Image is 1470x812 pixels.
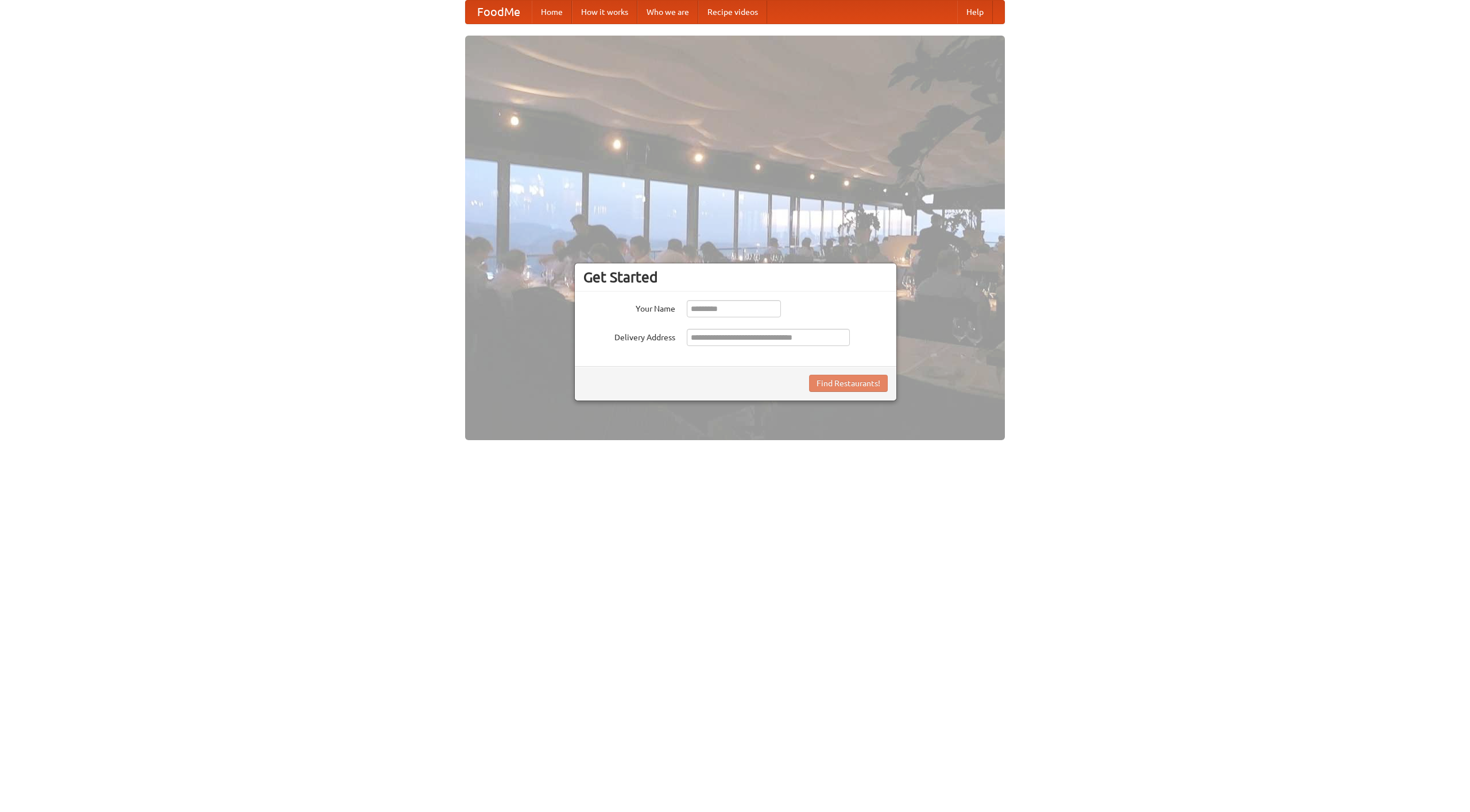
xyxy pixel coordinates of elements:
a: How it works [572,1,637,24]
a: Recipe videos [698,1,767,24]
button: Find Restaurants! [809,375,888,392]
a: Home [532,1,572,24]
a: FoodMe [466,1,532,24]
a: Help [957,1,993,24]
h3: Get Started [583,269,888,286]
label: Delivery Address [583,329,675,343]
label: Your Name [583,300,675,314]
a: Who we are [637,1,698,24]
